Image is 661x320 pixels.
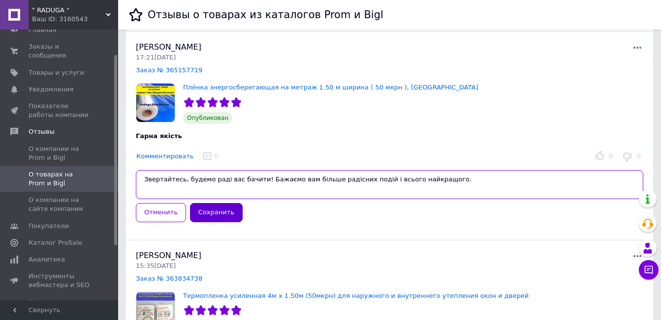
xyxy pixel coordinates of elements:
[639,260,659,280] button: Чат с покупателем
[183,84,478,91] a: Плёнка энергосберегающая на метраж 1.50 м ширина ( 50 мкрн ), [GEOGRAPHIC_DATA]
[148,9,383,21] h1: Отзывы о товарах из каталогов Prom и Bigl
[136,275,202,282] a: Заказ № 363834738
[183,112,232,124] span: Опубликован
[29,102,91,119] span: Показатели работы компании
[136,251,201,260] span: [PERSON_NAME]
[136,84,175,122] img: Плёнка энергосберегающая на метраж 1.50 м ширина ( 50 мкрн ), Germany
[29,222,69,231] span: Покупатели
[136,262,176,269] span: 15:35[DATE]
[29,85,73,94] span: Уведомления
[29,127,55,136] span: Отзывы
[32,6,106,15] span: " RADUGA "
[29,145,91,162] span: О компании на Prom и Bigl
[29,272,91,290] span: Инструменты вебмастера и SEO
[29,42,91,60] span: Заказы и сообщения
[136,132,182,140] span: Гарна якість
[29,238,82,247] span: Каталог ProSale
[29,26,56,34] span: Главная
[29,196,91,213] span: О компании на сайте компании
[183,292,529,299] a: Термопленка усиленная 4м х 1.50м (50мкрн) для наружного и внутреннего утепления окон и дверей
[29,298,91,316] span: Управление сайтом
[29,255,65,264] span: Аналитика
[136,66,202,74] a: Заказ № 365157719
[136,42,201,52] span: [PERSON_NAME]
[29,170,91,188] span: О товарах на Prom и Bigl
[29,68,84,77] span: Товары и услуги
[136,54,176,61] span: 17:21[DATE]
[136,203,186,222] button: Отменить
[136,151,194,162] button: Комментировать
[136,170,643,199] textarea: Звертайтесь, будемо раді вас бачити! Бажаємо вам більше радісних подій і всього найкращого.
[32,15,118,24] div: Ваш ID: 3160543
[190,203,243,222] button: Сохранить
